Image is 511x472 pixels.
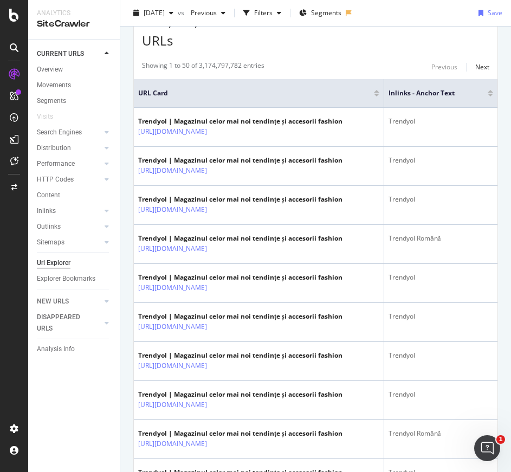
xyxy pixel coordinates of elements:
[389,195,493,204] div: Trendyol
[138,243,207,254] a: [URL][DOMAIN_NAME]
[37,64,63,75] div: Overview
[138,360,207,371] a: [URL][DOMAIN_NAME]
[186,4,230,22] button: Previous
[37,80,112,91] a: Movements
[37,312,92,334] div: DISAPPEARED URLS
[37,221,61,232] div: Outlinks
[389,429,493,438] div: Trendyol Română
[37,111,64,122] a: Visits
[138,234,342,243] div: Trendyol | Magazinul celor mai noi tendințe și accesorii fashion
[138,204,207,215] a: [URL][DOMAIN_NAME]
[144,8,165,17] span: 2025 Jul. 8th
[37,158,101,170] a: Performance
[389,390,493,399] div: Trendyol
[37,237,64,248] div: Sitemaps
[138,351,342,360] div: Trendyol | Magazinul celor mai noi tendințe și accesorii fashion
[37,158,75,170] div: Performance
[138,117,342,126] div: Trendyol | Magazinul celor mai noi tendințe și accesorii fashion
[37,273,95,285] div: Explorer Bookmarks
[37,127,101,138] a: Search Engines
[138,126,207,137] a: [URL][DOMAIN_NAME]
[389,351,493,360] div: Trendyol
[37,205,56,217] div: Inlinks
[37,296,69,307] div: NEW URLS
[186,8,217,17] span: Previous
[37,143,101,154] a: Distribution
[389,312,493,321] div: Trendyol
[37,190,112,201] a: Content
[431,61,457,74] button: Previous
[37,48,84,60] div: CURRENT URLS
[239,4,286,22] button: Filters
[37,257,70,269] div: Url Explorer
[138,429,342,438] div: Trendyol | Magazinul celor mai noi tendințe și accesorii fashion
[37,312,101,334] a: DISAPPEARED URLS
[431,62,457,72] div: Previous
[142,61,264,74] div: Showing 1 to 50 of 3,174,797,782 entries
[37,9,111,18] div: Analytics
[474,4,502,22] button: Save
[37,95,66,107] div: Segments
[138,399,207,410] a: [URL][DOMAIN_NAME]
[37,344,112,355] a: Analysis Info
[37,273,112,285] a: Explorer Bookmarks
[178,8,186,17] span: vs
[37,190,60,201] div: Content
[37,18,111,30] div: SiteCrawler
[37,344,75,355] div: Analysis Info
[389,156,493,165] div: Trendyol
[496,435,505,444] span: 1
[37,143,71,154] div: Distribution
[37,111,53,122] div: Visits
[138,438,207,449] a: [URL][DOMAIN_NAME]
[37,257,112,269] a: Url Explorer
[37,80,71,91] div: Movements
[389,88,471,98] span: Inlinks - Anchor Text
[138,312,342,321] div: Trendyol | Magazinul celor mai noi tendințe și accesorii fashion
[138,321,207,332] a: [URL][DOMAIN_NAME]
[138,282,207,293] a: [URL][DOMAIN_NAME]
[295,4,346,22] button: Segments
[488,8,502,17] div: Save
[138,156,342,165] div: Trendyol | Magazinul celor mai noi tendințe și accesorii fashion
[389,273,493,282] div: Trendyol
[37,64,112,75] a: Overview
[389,117,493,126] div: Trendyol
[254,8,273,17] div: Filters
[37,237,101,248] a: Sitemaps
[475,61,489,74] button: Next
[37,48,101,60] a: CURRENT URLS
[138,88,371,98] span: URL Card
[37,221,101,232] a: Outlinks
[129,4,178,22] button: [DATE]
[37,205,101,217] a: Inlinks
[138,165,207,176] a: [URL][DOMAIN_NAME]
[474,435,500,461] iframe: Intercom live chat
[389,234,493,243] div: Trendyol Română
[138,195,342,204] div: Trendyol | Magazinul celor mai noi tendințe și accesorii fashion
[37,174,101,185] a: HTTP Codes
[37,174,74,185] div: HTTP Codes
[37,296,101,307] a: NEW URLS
[37,95,112,107] a: Segments
[37,127,82,138] div: Search Engines
[475,62,489,72] div: Next
[138,273,342,282] div: Trendyol | Magazinul celor mai noi tendințe și accesorii fashion
[138,390,342,399] div: Trendyol | Magazinul celor mai noi tendințe și accesorii fashion
[311,8,341,17] span: Segments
